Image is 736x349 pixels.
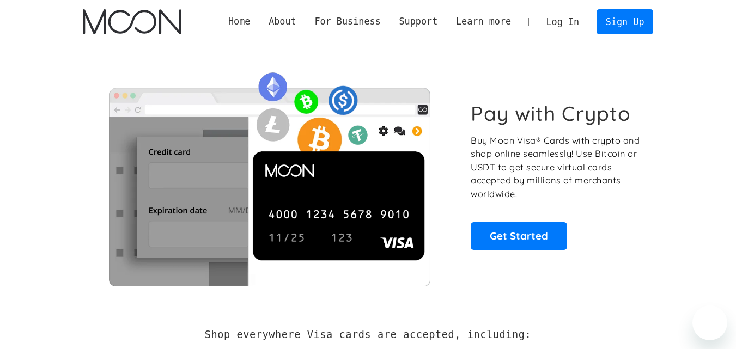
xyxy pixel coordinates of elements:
h2: Shop everywhere Visa cards are accepted, including: [205,329,531,341]
div: Support [390,15,447,28]
div: About [269,15,296,28]
a: Log In [537,10,588,34]
a: home [83,9,181,34]
a: Home [219,15,259,28]
a: Sign Up [597,9,653,34]
div: Support [399,15,437,28]
img: Moon Logo [83,9,181,34]
div: For Business [306,15,390,28]
div: For Business [314,15,380,28]
div: About [259,15,305,28]
h1: Pay with Crypto [471,101,631,126]
a: Get Started [471,222,567,249]
div: Learn more [456,15,511,28]
img: Moon Cards let you spend your crypto anywhere Visa is accepted. [83,65,456,286]
iframe: Кнопка запуска окна обмена сообщениями [692,305,727,340]
p: Buy Moon Visa® Cards with crypto and shop online seamlessly! Use Bitcoin or USDT to get secure vi... [471,134,641,201]
div: Learn more [447,15,520,28]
